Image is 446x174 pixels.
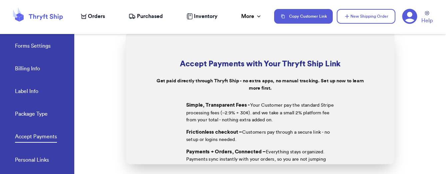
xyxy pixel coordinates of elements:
a: Accept Payments [15,133,57,143]
span: Help [421,17,433,25]
p: Get paid directly through Thryft Ship - no extra apps, no manual tracking. Set up now to learn mo... [143,77,377,92]
span: Frictionless checkout – [186,129,242,134]
button: New Shipping Order [337,9,395,24]
h2: Accept Payments with Your Thryft Ship Link [143,58,377,70]
a: Help [421,11,433,25]
button: Copy Customer Link [274,9,333,24]
span: Payments + Orders, Connected – [186,149,266,154]
div: More [241,12,262,20]
a: Orders [81,12,105,20]
a: Billing Info [15,65,40,74]
p: Your Customer pay the standard Stripe processing fees (~2.9% + 30¢). and we take a small 2% platf... [186,101,334,123]
a: Label Info [15,87,38,97]
a: Purchased [129,12,163,20]
a: Personal Links [15,156,49,165]
span: Inventory [194,12,218,20]
span: Orders [88,12,105,20]
a: Forms Settings [15,42,51,51]
p: Everything stays organized. Payments sync instantly with your orders, so you are not jumping betw... [186,148,334,170]
span: Purchased [137,12,163,20]
span: Simple, Transparent Fees - [186,103,250,108]
p: Customers pay through a secure link - no setup or logins needed. [186,128,334,143]
a: Inventory [187,12,218,20]
a: Package Type [15,110,48,119]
